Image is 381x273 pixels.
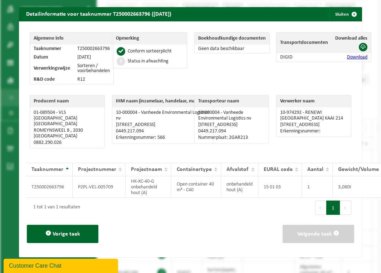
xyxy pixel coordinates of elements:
td: HK-XC-40-G onbehandeld hout (A) [126,176,171,198]
button: 1 [326,201,340,215]
button: Next [340,201,351,215]
td: R12 [74,75,113,84]
span: Afvalstof [226,167,248,172]
th: Verwerker naam [277,95,351,107]
button: Previous [315,201,326,215]
p: 10-000004 - Vanheede Environmental Logistics nv [116,110,210,121]
div: Status in afwachting [128,59,168,64]
td: Open container 40 m³ - C40 [171,176,221,198]
td: R&D code [30,75,74,84]
h2: Detailinformatie voor taaknummer T250002663796 ([DATE]) [19,7,179,21]
p: Nummerplaat: 2GAR213 [198,135,265,141]
td: [DATE] [74,53,113,62]
p: 0449.217.094 [198,128,265,134]
p: Erkenningsnummer: [280,128,347,134]
button: Sluiten [329,7,361,21]
p: [STREET_ADDRESS] [116,122,210,128]
td: Geen data beschikbaar [195,45,269,53]
th: Transportdocumenten [277,32,332,53]
p: [STREET_ADDRESS] [198,122,265,128]
a: Download [347,55,367,60]
p: 10-974292 - RENEWI [GEOGRAPHIC_DATA] KAAI 214 [280,110,347,121]
td: Sorteren / voorbehandelen [74,62,113,75]
td: onbehandeld hout (A) [221,176,258,198]
p: [STREET_ADDRESS] [280,122,347,128]
th: IHM naam (inzamelaar, handelaar, makelaar) [112,95,213,107]
p: 10-000004 - Vanheede Environmental Logistics nv [198,110,265,121]
p: 0882.290.026 [34,140,101,146]
span: Projectnaam [131,167,162,172]
td: 15 01 03 [258,176,302,198]
div: Conform sorteerplicht [128,49,172,54]
td: P2PL-VEL-005709 [73,176,126,198]
td: 1 [302,176,333,198]
th: Producent naam [30,95,104,107]
td: DIGID [277,53,332,62]
span: Containertype [177,167,212,172]
span: Taaknummer [31,167,63,172]
button: Volgende taak [283,225,354,243]
th: Opmerking [112,32,187,45]
span: Download alles [335,36,367,41]
span: Volgende taak [297,231,332,237]
td: Verwerkingswijze [30,62,74,75]
div: 1 tot 1 van 1 resultaten [30,201,80,214]
p: ROMEYNSWEEL 8 , 2030 [GEOGRAPHIC_DATA] [34,128,101,139]
p: Erkenningsnummer: 566 [116,135,210,141]
td: T250002663796 [26,176,73,198]
span: Aantal [307,167,323,172]
span: Projectnummer [78,167,116,172]
td: Taaknummer [30,45,74,53]
td: T250002663796 [74,45,113,53]
p: 01-089504 - VLS [GEOGRAPHIC_DATA] [GEOGRAPHIC_DATA] [34,110,101,127]
th: Algemene info [30,32,113,45]
p: 0449.217.094 [116,128,210,134]
button: Vorige taak [27,225,98,243]
th: Boekhoudkundige documenten [195,32,269,45]
td: Datum [30,53,74,62]
th: Transporteur naam [195,95,269,107]
span: Gewicht/Volume [338,167,379,172]
span: Vorige taak [53,231,80,237]
iframe: chat widget [4,257,119,273]
span: EURAL code [264,167,293,172]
